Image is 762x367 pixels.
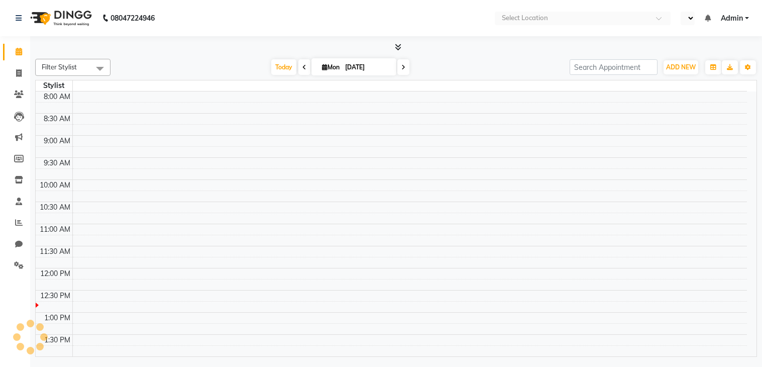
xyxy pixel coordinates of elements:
[26,4,94,32] img: logo
[38,291,72,301] div: 12:30 PM
[319,63,342,71] span: Mon
[42,63,77,71] span: Filter Stylist
[38,268,72,279] div: 12:00 PM
[38,224,72,235] div: 11:00 AM
[38,202,72,213] div: 10:30 AM
[664,60,698,74] button: ADD NEW
[42,335,72,345] div: 1:30 PM
[111,4,155,32] b: 08047224946
[271,59,296,75] span: Today
[666,63,696,71] span: ADD NEW
[721,13,743,24] span: Admin
[502,13,548,23] div: Select Location
[36,80,72,91] div: Stylist
[570,59,658,75] input: Search Appointment
[42,91,72,102] div: 8:00 AM
[38,246,72,257] div: 11:30 AM
[42,158,72,168] div: 9:30 AM
[42,313,72,323] div: 1:00 PM
[38,180,72,191] div: 10:00 AM
[42,114,72,124] div: 8:30 AM
[42,136,72,146] div: 9:00 AM
[342,60,392,75] input: 2025-09-01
